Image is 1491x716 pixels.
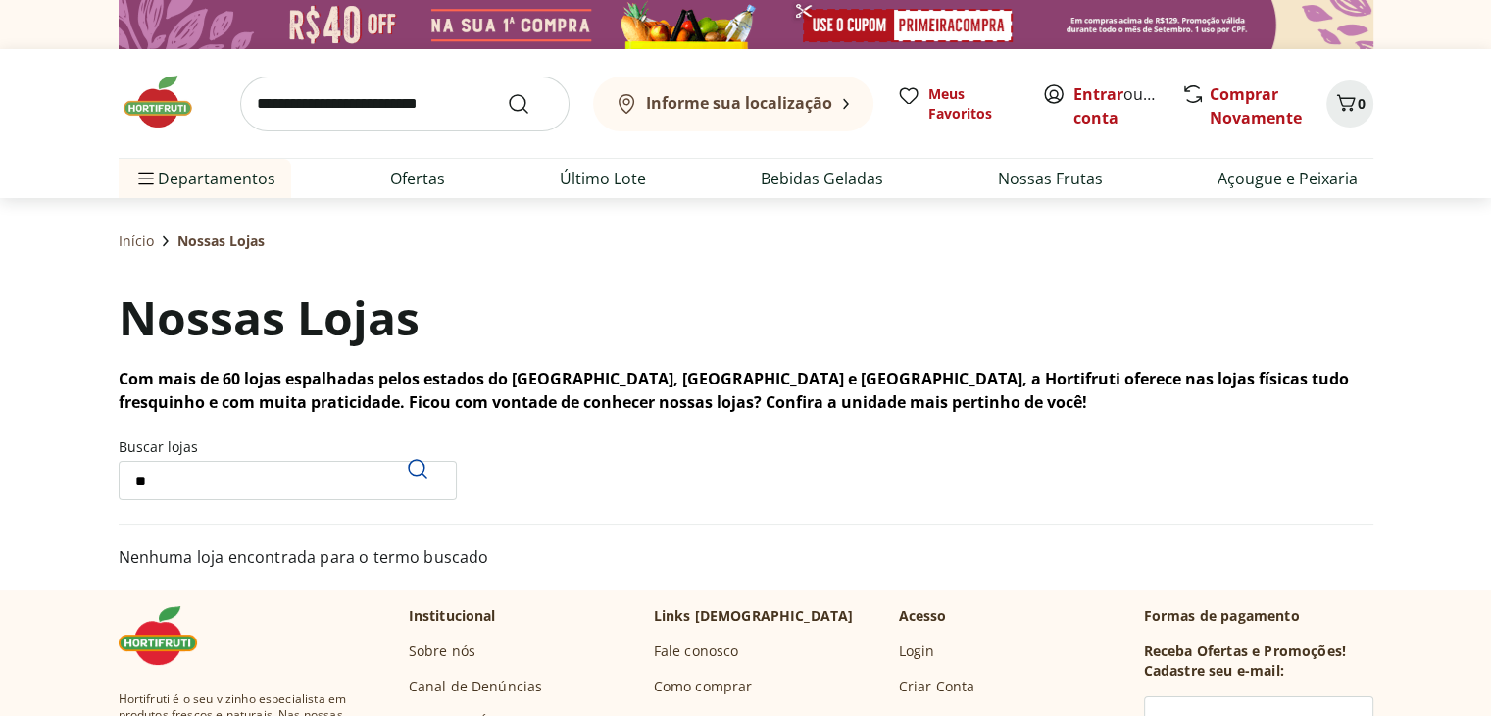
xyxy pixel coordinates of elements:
label: Buscar lojas [119,437,457,500]
img: Hortifruti [119,606,217,665]
p: Acesso [899,606,947,626]
a: Como comprar [654,677,753,696]
p: Com mais de 60 lojas espalhadas pelos estados do [GEOGRAPHIC_DATA], [GEOGRAPHIC_DATA] e [GEOGRAPH... [119,367,1373,414]
button: Pesquisar [394,445,441,492]
h3: Receba Ofertas e Promoções! [1144,641,1346,661]
a: Meus Favoritos [897,84,1019,124]
span: ou [1073,82,1161,129]
a: Canal de Denúncias [409,677,543,696]
a: Início [119,231,154,251]
button: Informe sua localização [593,77,873,131]
h3: Cadastre seu e-mail: [1144,661,1284,681]
span: Departamentos [134,155,275,202]
span: Nenhuma loja encontrada para o termo buscado [119,548,489,566]
p: Institucional [409,606,496,626]
a: Criar conta [1073,83,1181,128]
input: Buscar lojasPesquisar [119,461,457,500]
h1: Nossas Lojas [119,284,420,351]
a: Sobre nós [409,641,475,661]
a: Login [899,641,935,661]
span: Meus Favoritos [928,84,1019,124]
input: search [240,77,570,131]
button: Submit Search [507,92,554,116]
b: Informe sua localização [646,92,832,114]
a: Fale conosco [654,641,739,661]
span: Nossas Lojas [177,231,265,251]
a: Comprar Novamente [1210,83,1302,128]
img: Hortifruti [119,73,217,131]
button: Menu [134,155,158,202]
a: Criar Conta [899,677,975,696]
a: Último Lote [560,167,646,190]
a: Entrar [1073,83,1123,105]
a: Nossas Frutas [998,167,1103,190]
span: 0 [1358,94,1366,113]
a: Bebidas Geladas [761,167,883,190]
a: Ofertas [390,167,445,190]
p: Links [DEMOGRAPHIC_DATA] [654,606,854,626]
button: Carrinho [1326,80,1373,128]
a: Açougue e Peixaria [1218,167,1358,190]
p: Formas de pagamento [1144,606,1373,626]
